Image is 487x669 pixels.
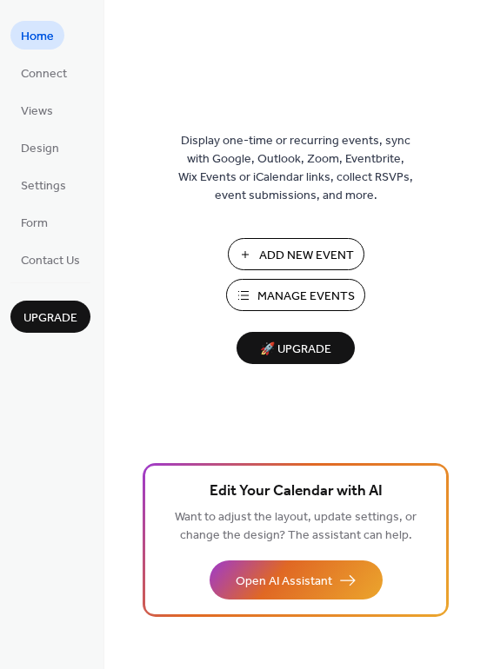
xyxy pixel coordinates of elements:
[21,215,48,233] span: Form
[23,309,77,328] span: Upgrade
[226,279,365,311] button: Manage Events
[10,133,70,162] a: Design
[21,252,80,270] span: Contact Us
[247,338,344,361] span: 🚀 Upgrade
[10,245,90,274] a: Contact Us
[175,506,417,547] span: Want to adjust the layout, update settings, or change the design? The assistant can help.
[259,247,354,265] span: Add New Event
[10,208,58,236] a: Form
[236,573,332,591] span: Open AI Assistant
[10,301,90,333] button: Upgrade
[21,103,53,121] span: Views
[21,65,67,83] span: Connect
[178,132,413,205] span: Display one-time or recurring events, sync with Google, Outlook, Zoom, Eventbrite, Wix Events or ...
[257,288,355,306] span: Manage Events
[237,332,355,364] button: 🚀 Upgrade
[21,140,59,158] span: Design
[210,480,383,504] span: Edit Your Calendar with AI
[21,28,54,46] span: Home
[21,177,66,195] span: Settings
[10,21,64,50] a: Home
[10,170,77,199] a: Settings
[10,96,63,124] a: Views
[10,58,77,87] a: Connect
[210,560,383,599] button: Open AI Assistant
[228,238,364,270] button: Add New Event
